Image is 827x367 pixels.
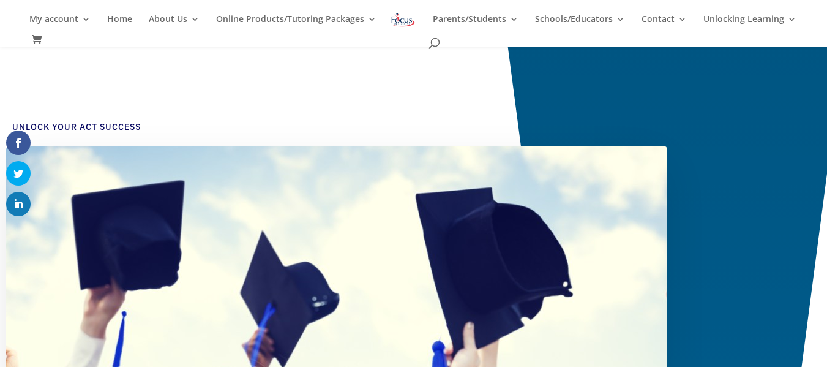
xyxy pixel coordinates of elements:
[703,15,796,36] a: Unlocking Learning
[535,15,625,36] a: Schools/Educators
[29,15,91,36] a: My account
[149,15,200,36] a: About Us
[107,15,132,36] a: Home
[216,15,376,36] a: Online Products/Tutoring Packages
[12,121,649,140] h4: Unlock Your ACT Success
[433,15,518,36] a: Parents/Students
[390,11,416,29] img: Focus on Learning
[642,15,687,36] a: Contact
